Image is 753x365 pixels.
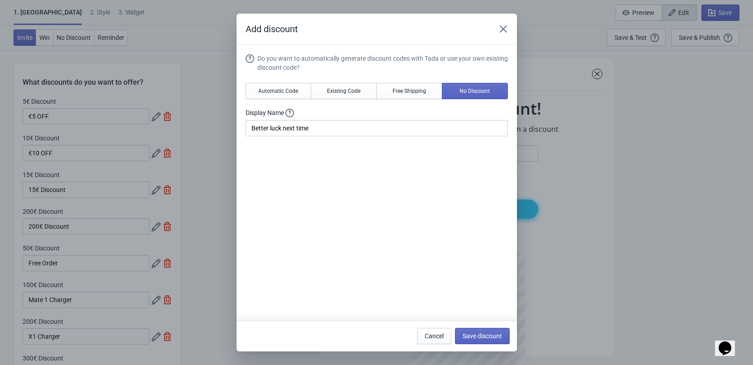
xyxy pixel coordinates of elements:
button: Close [495,21,511,37]
button: Automatic Code [246,83,312,99]
button: Free Shipping [376,83,442,99]
h2: Add discount [246,23,486,35]
button: Save discount [455,328,510,344]
span: No Discount [459,87,490,95]
span: Cancel [425,332,444,340]
span: Save discount [463,332,502,340]
span: Automatic Code [258,87,298,95]
div: Do you want to automatically generate discount codes with Tada or use your own existing discount ... [257,54,508,72]
button: No Discount [442,83,508,99]
button: Cancel [417,328,451,344]
span: Free Shipping [393,87,426,95]
label: Display Name [246,108,508,118]
button: Existing Code [311,83,377,99]
span: Existing Code [327,87,360,95]
iframe: chat widget [715,329,744,356]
